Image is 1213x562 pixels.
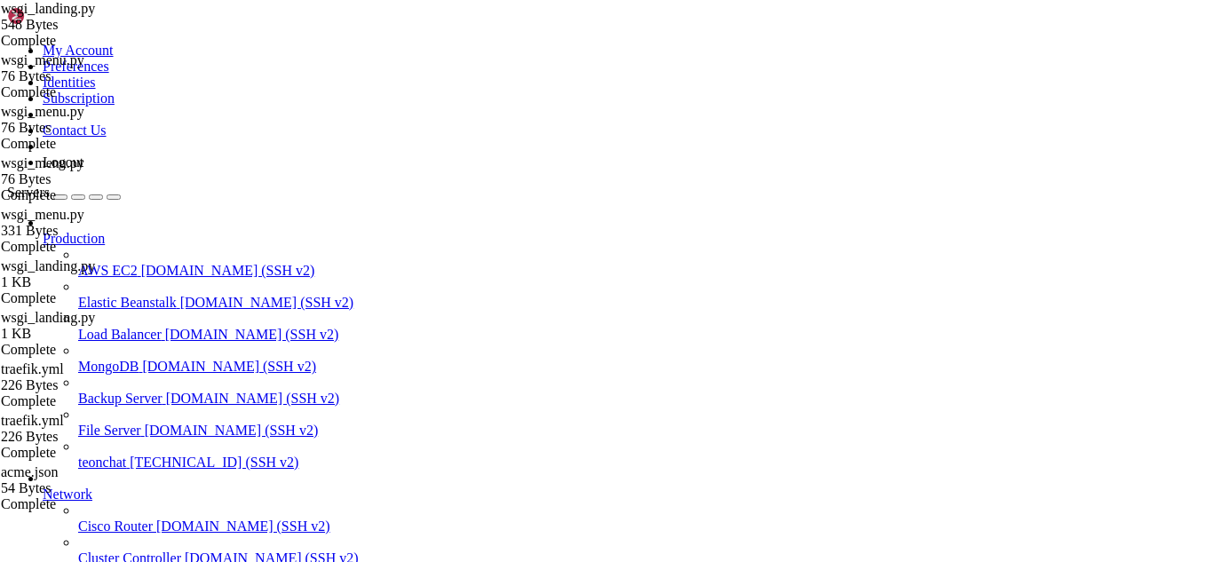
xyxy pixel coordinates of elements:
span: wsgi_landing.py [1,258,95,273]
div: Complete [1,496,113,512]
span: traefik.yml [1,361,113,393]
span: wsgi_menu.py [1,52,84,67]
span: acme.json [1,464,58,479]
span: wsgi_menu.py [1,52,113,84]
div: 76 Bytes [1,120,113,136]
div: 76 Bytes [1,171,113,187]
span: traefik.yml [1,361,64,376]
span: traefik.yml [1,413,113,445]
div: Complete [1,342,113,358]
span: wsgi_landing.py [1,310,95,325]
div: 76 Bytes [1,68,113,84]
span: wsgi_menu.py [1,155,84,170]
div: 54 Bytes [1,480,113,496]
div: Complete [1,33,113,49]
div: Complete [1,290,113,306]
div: Complete [1,445,113,461]
div: 548 Bytes [1,17,113,33]
span: wsgi_menu.py [1,104,84,119]
div: Complete [1,239,113,255]
span: wsgi_menu.py [1,207,113,239]
div: 226 Bytes [1,377,113,393]
span: wsgi_landing.py [1,310,113,342]
span: wsgi_menu.py [1,104,113,136]
div: 1 KB [1,326,113,342]
span: wsgi_landing.py [1,258,113,290]
div: Complete [1,136,113,152]
span: acme.json [1,464,113,496]
div: 1 KB [1,274,113,290]
span: wsgi_landing.py [1,1,113,33]
div: Complete [1,187,113,203]
div: Complete [1,393,113,409]
div: 331 Bytes [1,223,113,239]
span: wsgi_landing.py [1,1,95,16]
span: wsgi_menu.py [1,155,113,187]
div: Complete [1,84,113,100]
span: wsgi_menu.py [1,207,84,222]
div: 226 Bytes [1,429,113,445]
span: traefik.yml [1,413,64,428]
